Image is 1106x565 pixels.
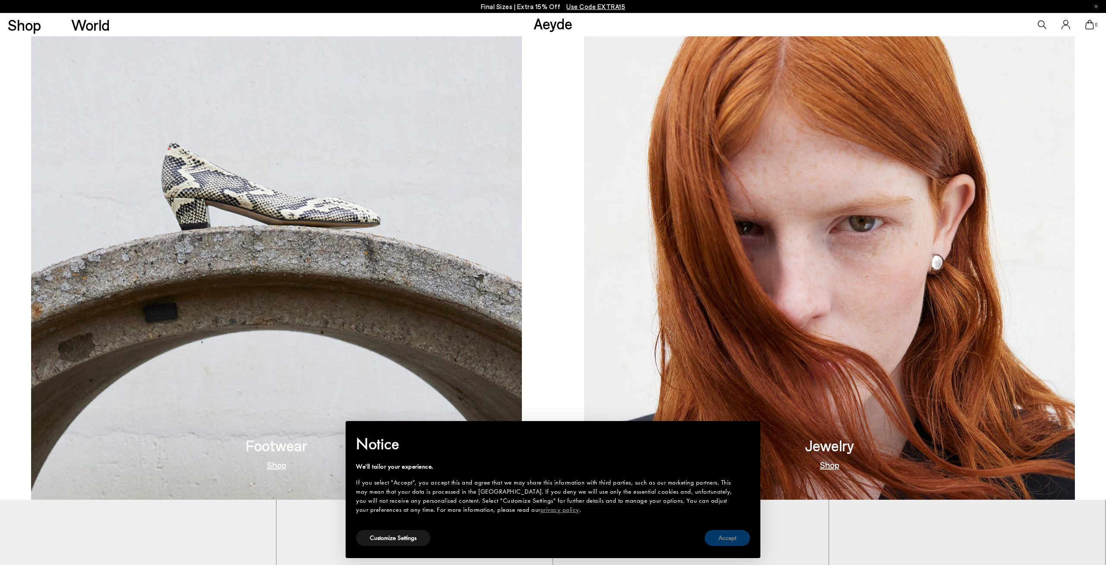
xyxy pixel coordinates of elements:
[8,17,41,32] a: Shop
[705,530,750,546] button: Accept
[534,14,572,32] a: Aeyde
[356,478,736,514] div: If you select "Accept", you accept this and agree that we may share this information with third p...
[481,1,626,12] p: Final Sizes | Extra 15% Off
[71,17,110,32] a: World
[1094,22,1098,27] span: 0
[540,505,579,514] a: privacy policy
[246,438,307,453] h3: Footwear
[805,438,854,453] h3: Jewelry
[356,462,736,471] div: We'll tailor your experience.
[736,424,757,444] button: Close this notice
[267,460,286,469] a: Shop
[356,530,430,546] button: Customize Settings
[566,3,625,10] span: Navigate to /collections/ss25-final-sizes
[820,460,839,469] a: Shop
[1085,20,1094,29] a: 0
[356,433,736,455] h2: Notice
[744,427,750,441] span: ×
